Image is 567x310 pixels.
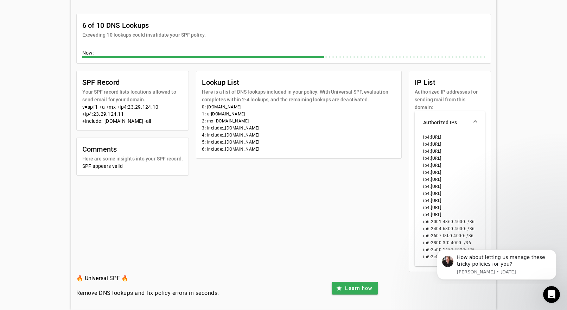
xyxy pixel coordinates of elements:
li: ip4:[URL] [423,197,476,204]
div: Authorized IPs [415,134,485,266]
li: ip4:[URL] [423,190,476,197]
mat-expansion-panel-header: Authorized IPs [415,111,485,134]
li: 5: include:_[DOMAIN_NAME] [202,139,396,146]
mat-card-title: IP List [415,77,485,88]
li: ip4:[URL] [423,134,476,141]
li: ip6:2a00:1450:4000::/36 [423,246,476,253]
li: ip6:2800:3f0:4000::/36 [423,239,476,246]
li: ip6:2c0f:fb50:4000::/36 [423,253,476,260]
h4: Remove DNS lookups and fix policy errors in seconds. [76,289,219,297]
div: Now: [82,49,485,58]
li: ip4:[URL] [423,169,476,176]
mat-card-title: Comments [82,144,183,155]
li: ip4:[URL] [423,148,476,155]
mat-card-title: 6 of 10 DNS Lookups [82,20,206,31]
li: 0: [DOMAIN_NAME] [202,103,396,110]
span: Learn how [345,285,372,292]
li: 3: include:_[DOMAIN_NAME] [202,125,396,132]
div: v=spf1 +a +mx +ip4:23.29.124.10 +ip4:23.29.124.11 +include:_[DOMAIN_NAME] -all [82,103,183,125]
li: ip4:[URL] [423,183,476,190]
li: ip6:2404:6800:4000::/36 [423,225,476,232]
mat-card-subtitle: Here are some insights into your SPF record. [82,155,183,163]
mat-card-subtitle: Here is a list of DNS lookups included in your policy. With Universal SPF, evaluation completes w... [202,88,396,103]
h3: 🔥 Universal SPF 🔥 [76,273,219,283]
li: ip4:[URL] [423,162,476,169]
li: ip4:[URL] [423,176,476,183]
mat-card-title: SPF Record [82,77,183,88]
mat-card-title: Lookup List [202,77,396,88]
li: 1: a:[DOMAIN_NAME] [202,110,396,118]
div: SPF appears valid [82,163,183,170]
mat-card-subtitle: Exceeding 10 lookups could invalidate your SPF policy. [82,31,206,39]
mat-card-subtitle: Authorized IP addresses for sending mail from this domain: [415,88,485,111]
mat-card-subtitle: Your SPF record lists locations allowed to send email for your domain. [82,88,183,103]
li: 4: include:_[DOMAIN_NAME] [202,132,396,139]
button: Learn how [332,282,378,295]
li: ip4:[URL] [423,155,476,162]
li: ip4:[URL] [423,204,476,211]
li: ip4:[URL] [423,141,476,148]
li: ip4:[URL] [423,211,476,218]
li: 6: include:_[DOMAIN_NAME] [202,146,396,153]
li: ip6:2001:4860:4000::/36 [423,218,476,225]
li: ip6:2607:f8b0:4000::/36 [423,232,476,239]
iframe: Intercom live chat [543,286,560,303]
iframe: Intercom notifications message [426,243,567,284]
li: 2: mx:[DOMAIN_NAME] [202,118,396,125]
mat-panel-title: Authorized IPs [423,119,468,126]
